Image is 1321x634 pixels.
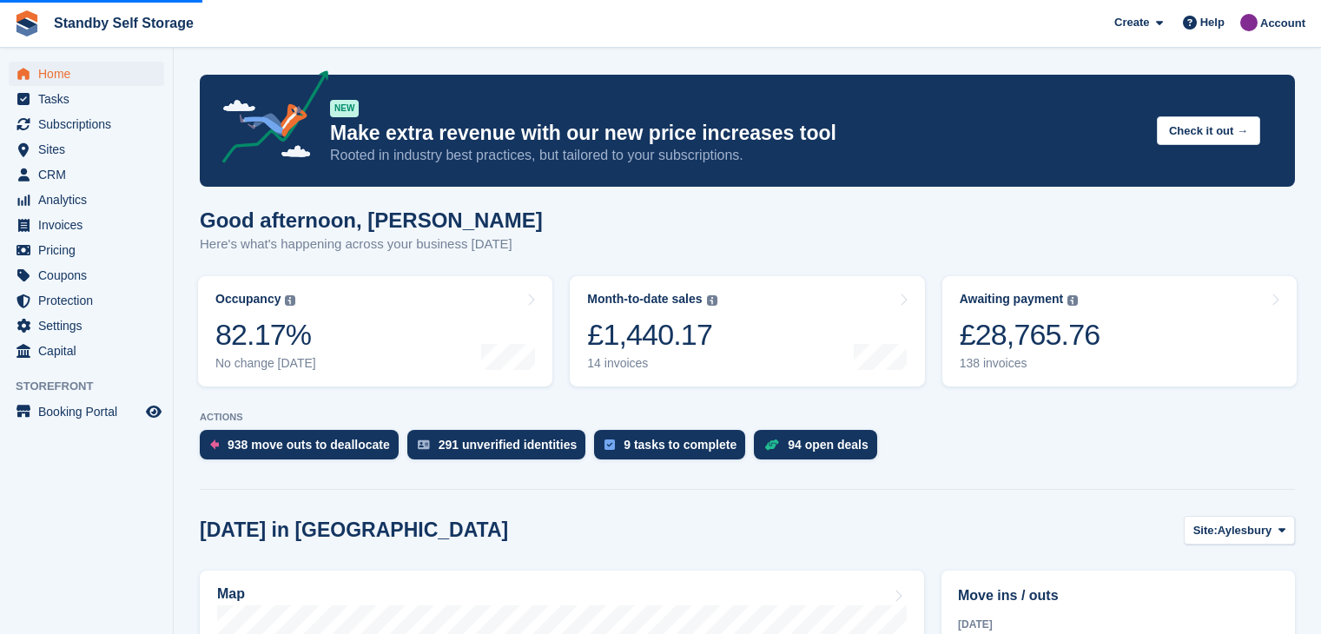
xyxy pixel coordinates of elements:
[9,314,164,338] a: menu
[587,317,717,353] div: £1,440.17
[9,238,164,262] a: menu
[47,9,201,37] a: Standby Self Storage
[38,339,142,363] span: Capital
[604,439,615,450] img: task-75834270c22a3079a89374b754ae025e5fb1db73e45f91037f5363f120a921f8.svg
[143,401,164,422] a: Preview store
[38,87,142,111] span: Tasks
[1260,15,1305,32] span: Account
[9,188,164,212] a: menu
[594,430,754,468] a: 9 tasks to complete
[1200,14,1225,31] span: Help
[200,518,508,542] h2: [DATE] in [GEOGRAPHIC_DATA]
[38,137,142,162] span: Sites
[9,339,164,363] a: menu
[9,87,164,111] a: menu
[764,439,779,451] img: deal-1b604bf984904fb50ccaf53a9ad4b4a5d6e5aea283cecdc64d6e3604feb123c2.svg
[9,263,164,287] a: menu
[942,276,1297,386] a: Awaiting payment £28,765.76 138 invoices
[14,10,40,36] img: stora-icon-8386f47178a22dfd0bd8f6a31ec36ba5ce8667c1dd55bd0f319d3a0aa187defe.svg
[958,585,1278,606] h2: Move ins / outs
[407,430,595,468] a: 291 unverified identities
[215,356,316,371] div: No change [DATE]
[9,162,164,187] a: menu
[215,292,281,307] div: Occupancy
[1218,522,1271,539] span: Aylesbury
[9,62,164,86] a: menu
[215,317,316,353] div: 82.17%
[960,292,1064,307] div: Awaiting payment
[9,288,164,313] a: menu
[200,208,543,232] h1: Good afternoon, [PERSON_NAME]
[38,62,142,86] span: Home
[330,121,1143,146] p: Make extra revenue with our new price increases tool
[285,295,295,306] img: icon-info-grey-7440780725fd019a000dd9b08b2336e03edf1995a4989e88bcd33f0948082b44.svg
[754,430,886,468] a: 94 open deals
[210,439,219,450] img: move_outs_to_deallocate_icon-f764333ba52eb49d3ac5e1228854f67142a1ed5810a6f6cc68b1a99e826820c5.svg
[38,112,142,136] span: Subscriptions
[208,70,329,169] img: price-adjustments-announcement-icon-8257ccfd72463d97f412b2fc003d46551f7dbcb40ab6d574587a9cd5c0d94...
[9,400,164,424] a: menu
[570,276,924,386] a: Month-to-date sales £1,440.17 14 invoices
[38,213,142,237] span: Invoices
[9,112,164,136] a: menu
[960,317,1100,353] div: £28,765.76
[200,412,1295,423] p: ACTIONS
[200,234,543,254] p: Here's what's happening across your business [DATE]
[587,356,717,371] div: 14 invoices
[38,288,142,313] span: Protection
[1193,522,1218,539] span: Site:
[9,137,164,162] a: menu
[624,438,736,452] div: 9 tasks to complete
[439,438,578,452] div: 291 unverified identities
[1067,295,1078,306] img: icon-info-grey-7440780725fd019a000dd9b08b2336e03edf1995a4989e88bcd33f0948082b44.svg
[330,146,1143,165] p: Rooted in industry best practices, but tailored to your subscriptions.
[38,263,142,287] span: Coupons
[38,400,142,424] span: Booking Portal
[587,292,702,307] div: Month-to-date sales
[958,617,1278,632] div: [DATE]
[200,430,407,468] a: 938 move outs to deallocate
[707,295,717,306] img: icon-info-grey-7440780725fd019a000dd9b08b2336e03edf1995a4989e88bcd33f0948082b44.svg
[217,586,245,602] h2: Map
[9,213,164,237] a: menu
[38,188,142,212] span: Analytics
[418,439,430,450] img: verify_identity-adf6edd0f0f0b5bbfe63781bf79b02c33cf7c696d77639b501bdc392416b5a36.svg
[788,438,869,452] div: 94 open deals
[960,356,1100,371] div: 138 invoices
[1184,516,1295,545] button: Site: Aylesbury
[38,238,142,262] span: Pricing
[228,438,390,452] div: 938 move outs to deallocate
[330,100,359,117] div: NEW
[38,162,142,187] span: CRM
[1114,14,1149,31] span: Create
[38,314,142,338] span: Settings
[16,378,173,395] span: Storefront
[198,276,552,386] a: Occupancy 82.17% No change [DATE]
[1157,116,1260,145] button: Check it out →
[1240,14,1258,31] img: Sue Ford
